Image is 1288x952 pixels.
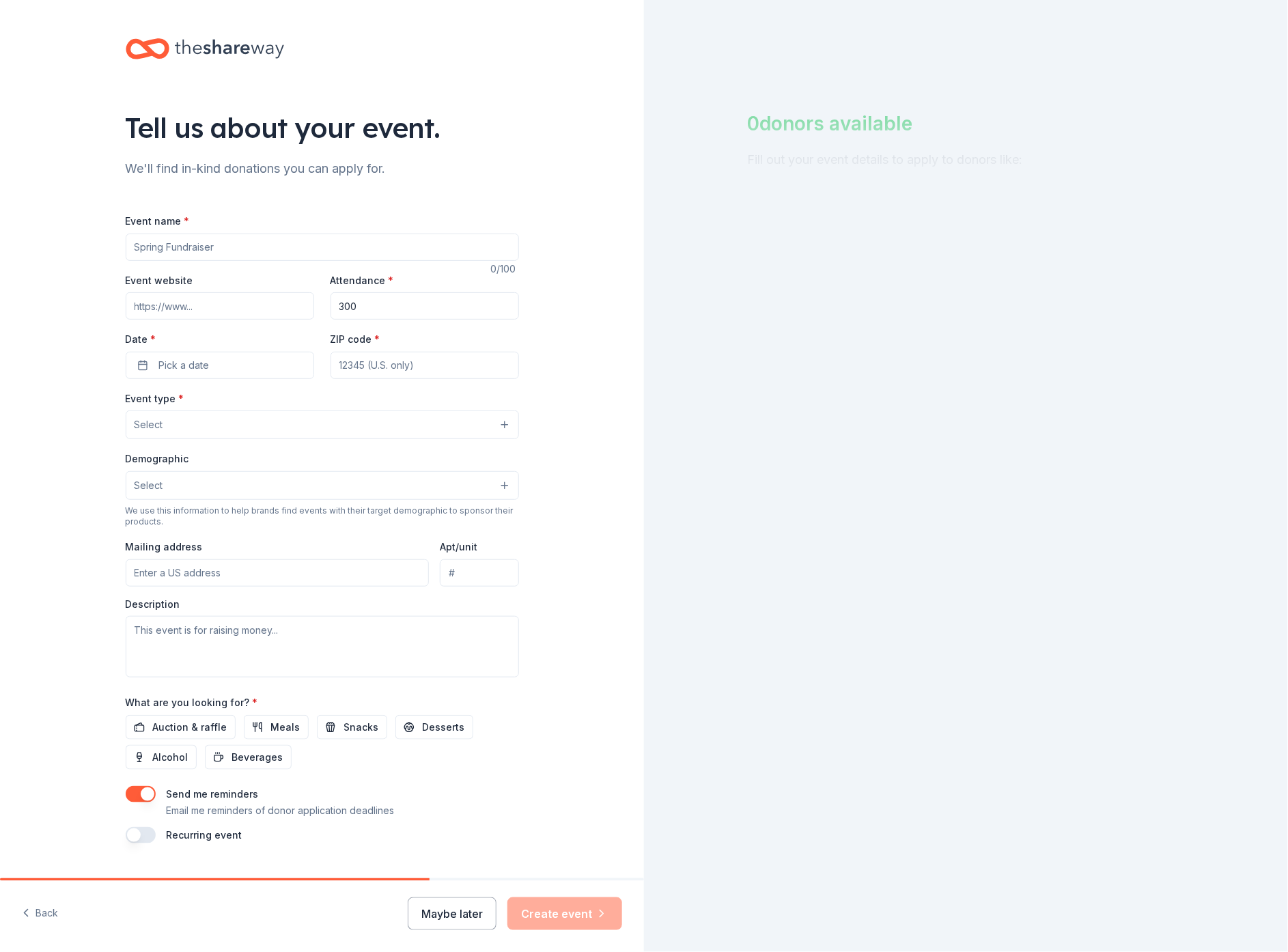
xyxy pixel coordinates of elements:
input: Enter a US address [126,559,430,587]
span: Beverages [232,749,283,766]
label: What are you looking for? [126,696,258,710]
button: Alcohol [126,745,197,770]
input: 20 [331,292,519,320]
label: Attendance [331,274,394,288]
button: Auction & raffle [126,715,236,740]
span: Pick a date [159,357,210,374]
label: ZIP code [331,333,380,346]
button: Meals [244,715,309,740]
label: Event name [126,214,190,228]
label: Event website [126,274,193,288]
input: 12345 (U.S. only) [331,352,519,379]
button: Snacks [317,715,387,740]
span: Select [135,417,163,433]
label: Apt/unit [440,540,477,554]
p: Email me reminders of donor application deadlines [167,802,395,819]
label: Event type [126,392,184,406]
span: Select [135,477,163,494]
label: Description [126,598,180,611]
span: Snacks [344,719,379,736]
span: Meals [271,719,300,736]
label: Recurring event [167,829,242,841]
span: Alcohol [153,749,188,766]
div: 0 /100 [491,261,519,277]
span: Auction & raffle [153,719,227,736]
button: Maybe later [408,897,496,930]
input: https://www... [126,292,314,320]
button: Desserts [395,715,473,740]
div: We'll find in-kind donations you can apply for. [126,158,519,180]
button: Select [126,471,519,500]
button: Select [126,410,519,439]
input: # [440,559,518,587]
label: Date [126,333,314,346]
div: Tell us about your event. [126,109,519,147]
span: Desserts [423,719,465,736]
input: Spring Fundraiser [126,234,519,261]
label: Mailing address [126,540,203,554]
button: Back [22,899,58,928]
div: We use this information to help brands find events with their target demographic to sponsor their... [126,505,519,527]
button: Beverages [205,745,292,770]
button: Pick a date [126,352,314,379]
label: Send me reminders [167,788,259,800]
label: Demographic [126,452,189,466]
